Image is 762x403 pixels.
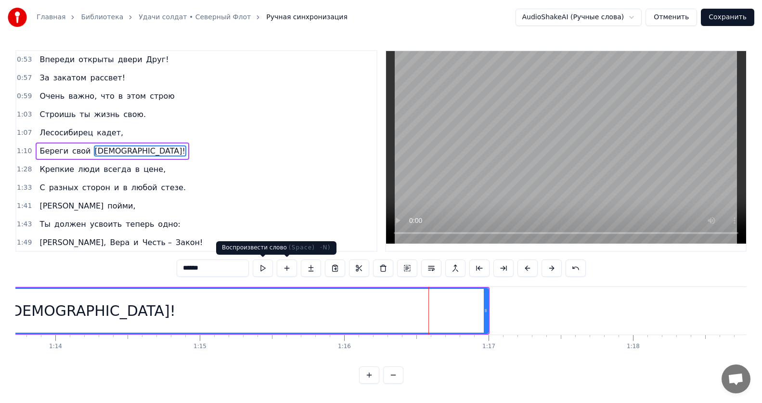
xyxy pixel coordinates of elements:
[39,219,51,230] span: Ты
[39,200,104,211] span: [PERSON_NAME]
[81,182,111,193] span: сторон
[17,146,32,156] span: 1:10
[126,91,147,102] span: этом
[48,182,79,193] span: разных
[216,241,321,255] div: Воспроизвести слово
[132,237,139,248] span: и
[77,54,115,65] span: открыты
[39,91,65,102] span: Очень
[89,72,126,83] span: рассвет!
[145,54,170,65] span: Друг!
[123,109,147,120] span: свою.
[17,165,32,174] span: 1:28
[157,219,181,230] span: одно:
[17,55,32,65] span: 0:53
[89,219,123,230] span: усвоить
[117,91,124,102] span: в
[93,109,120,120] span: жизнь
[142,237,173,248] span: Честь –
[78,109,91,120] span: ты
[96,127,124,138] span: кадет,
[109,237,130,248] span: Вера
[94,145,186,156] span: [DEMOGRAPHIC_DATA]!
[149,91,176,102] span: строю
[39,54,76,65] span: Впереди
[646,9,697,26] button: Отменить
[81,13,123,22] a: Библиотека
[113,182,120,193] span: и
[103,164,132,175] span: всегда
[17,183,32,193] span: 1:33
[67,91,98,102] span: важно,
[37,13,65,22] a: Главная
[194,343,207,351] div: 1:15
[39,164,75,175] span: Крепкие
[17,201,32,211] span: 1:41
[39,109,77,120] span: Строишь
[289,244,315,251] span: ( Space )
[39,145,69,156] span: Береги
[17,220,32,229] span: 1:43
[142,164,167,175] span: цене,
[130,182,158,193] span: любой
[39,237,107,248] span: [PERSON_NAME],
[17,110,32,119] span: 1:03
[338,343,351,351] div: 1:16
[39,182,46,193] span: С
[627,343,640,351] div: 1:18
[722,364,750,393] div: Открытый чат
[17,91,32,101] span: 0:59
[175,237,204,248] span: Закон!
[37,13,348,22] nav: breadcrumb
[125,219,155,230] span: теперь
[701,9,754,26] button: Сохранить
[49,343,62,351] div: 1:14
[266,13,348,22] span: Ручная синхронизация
[77,164,101,175] span: люди
[71,145,91,156] span: свой
[17,73,32,83] span: 0:57
[53,219,87,230] span: должен
[160,182,187,193] span: стезе.
[482,343,495,351] div: 1:17
[100,91,116,102] span: что
[17,128,32,138] span: 1:07
[39,127,94,138] span: Лесосибирец
[17,238,32,247] span: 1:49
[106,200,136,211] span: пойми,
[6,300,176,322] div: [DEMOGRAPHIC_DATA]!
[39,72,50,83] span: За
[139,13,251,22] a: Удачи солдат • Северный Флот
[52,72,88,83] span: закатом
[117,54,143,65] span: двери
[122,182,128,193] span: в
[134,164,141,175] span: в
[8,8,27,27] img: youka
